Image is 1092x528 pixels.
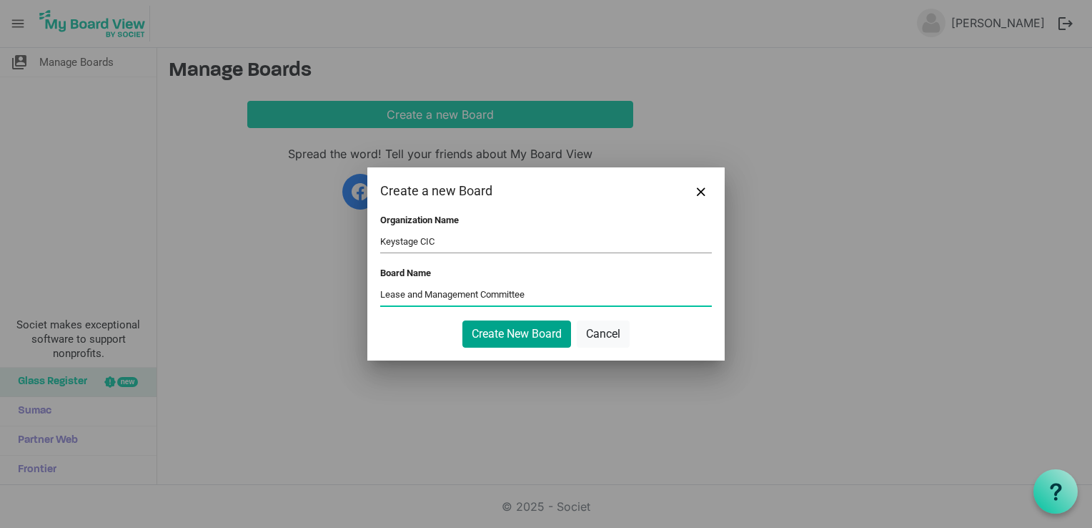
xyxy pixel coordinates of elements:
div: Create a new Board [380,180,645,202]
button: Cancel [577,321,630,348]
button: Close [690,180,712,202]
label: Organization Name [380,215,459,225]
button: Create New Board [462,321,571,348]
label: Board Name [380,268,431,278]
